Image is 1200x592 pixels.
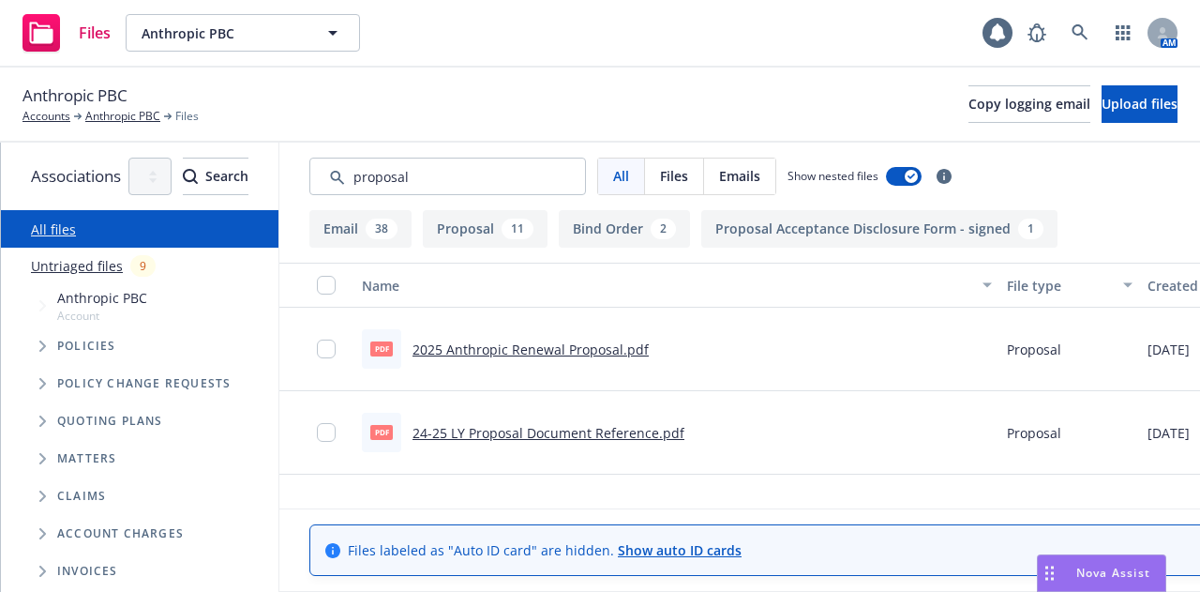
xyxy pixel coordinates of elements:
span: Proposal [1007,423,1061,443]
span: [DATE] [1147,340,1190,359]
span: All [613,166,629,186]
span: Anthropic PBC [142,23,304,43]
div: 11 [502,219,533,239]
svg: Search [183,169,198,184]
button: Anthropic PBC [126,14,360,52]
span: Proposal [1007,340,1061,359]
a: Report a Bug [1018,14,1056,52]
span: Policy change requests [57,378,231,389]
span: Emails [719,166,760,186]
span: Policies [57,341,116,352]
input: Search by keyword... [309,158,586,195]
button: Copy logging email [968,85,1090,123]
a: Search [1061,14,1099,52]
span: Files [79,25,111,40]
span: Account charges [57,528,184,539]
a: Files [15,7,118,59]
button: Proposal [423,210,547,248]
span: Claims [57,491,106,502]
span: Show nested files [787,168,878,184]
button: Name [354,263,999,308]
span: Nova Assist [1076,565,1150,581]
input: Select all [317,276,336,295]
button: Bind Order [559,210,690,248]
div: 2 [651,219,676,239]
a: Anthropic PBC [85,108,160,125]
span: Copy logging email [968,95,1090,113]
a: Show auto ID cards [618,541,742,559]
button: File type [999,263,1140,308]
span: [DATE] [1147,423,1190,443]
div: Name [362,276,971,296]
span: Associations [31,164,121,189]
a: Untriaged files [31,256,123,276]
span: Matters [57,453,116,464]
input: Toggle Row Selected [317,423,336,442]
input: Toggle Row Selected [317,340,336,358]
div: 1 [1018,219,1043,239]
button: Nova Assist [1037,554,1166,592]
div: 9 [130,255,156,277]
span: Files [175,108,199,125]
div: Drag to move [1038,555,1061,591]
div: Search [183,159,248,194]
button: Proposal Acceptance Disclosure Form - signed [701,210,1057,248]
div: Tree Example [1,284,278,590]
div: 38 [366,219,397,239]
span: Files [660,166,688,186]
a: 24-25 LY Proposal Document Reference.pdf [412,424,684,442]
a: Switch app [1104,14,1142,52]
span: Files labeled as "Auto ID card" are hidden. [348,540,742,560]
a: Accounts [22,108,70,125]
span: pdf [370,342,393,356]
button: SearchSearch [183,158,248,195]
div: File type [1007,276,1112,296]
span: Upload files [1102,95,1177,113]
button: Email [309,210,412,248]
span: pdf [370,425,393,439]
a: All files [31,220,76,238]
span: Anthropic PBC [57,288,147,308]
button: Upload files [1102,85,1177,123]
span: Quoting plans [57,416,163,427]
span: Anthropic PBC [22,83,127,108]
a: 2025 Anthropic Renewal Proposal.pdf [412,341,649,358]
span: Invoices [57,566,118,577]
span: Account [57,308,147,324]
